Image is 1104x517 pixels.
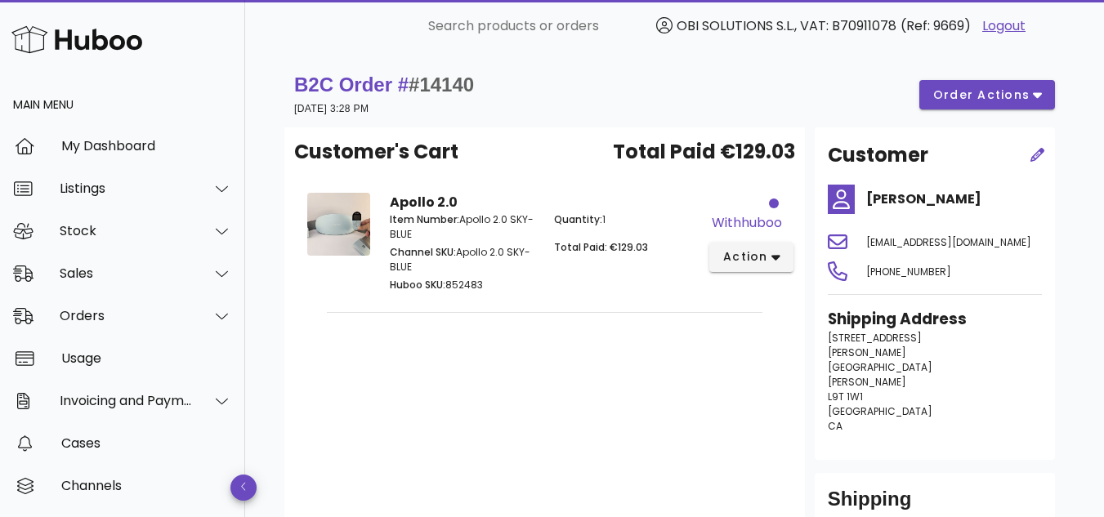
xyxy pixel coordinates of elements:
span: Quantity: [554,212,602,226]
p: Apollo 2.0 SKY-BLUE [390,212,535,242]
a: Logout [982,16,1026,36]
img: Huboo Logo [11,22,142,57]
strong: Apollo 2.0 [390,193,458,212]
div: withhuboo [712,213,782,233]
img: Product Image [307,193,370,256]
div: Orders [60,308,193,323]
h3: Shipping Address [828,308,1042,331]
span: Total Paid €129.03 [613,137,795,167]
span: [PERSON_NAME] [828,345,906,359]
span: [STREET_ADDRESS] [828,331,922,345]
span: Channel SKU: [390,245,456,259]
strong: B2C Order # [294,74,474,96]
div: Invoicing and Payments [60,393,193,408]
div: Sales [60,265,193,281]
span: (Ref: 9669) [901,16,971,35]
span: Huboo SKU: [390,278,445,292]
h2: Customer [828,140,928,170]
div: Listings [60,181,193,196]
p: 852483 [390,278,535,292]
span: #14140 [409,74,474,96]
small: [DATE] 3:28 PM [294,103,369,114]
span: [GEOGRAPHIC_DATA] [828,360,932,374]
span: Item Number: [390,212,459,226]
span: OBI SOLUTIONS S.L., VAT: B70911078 [677,16,896,35]
span: Total Paid: €129.03 [554,240,648,254]
div: Channels [61,478,232,493]
div: My Dashboard [61,138,232,154]
div: Usage [61,350,232,366]
span: Customer's Cart [294,137,458,167]
span: [PHONE_NUMBER] [866,265,951,279]
p: 1 [554,212,699,227]
span: [PERSON_NAME] [828,375,906,389]
button: order actions [919,80,1055,109]
div: Stock [60,223,193,238]
button: action [709,243,793,272]
h4: [PERSON_NAME] [866,189,1042,209]
span: [EMAIL_ADDRESS][DOMAIN_NAME] [866,235,1031,249]
span: L9T 1W1 [828,390,863,403]
span: CA [828,419,843,433]
div: Cases [61,435,232,451]
span: [GEOGRAPHIC_DATA] [828,404,932,418]
span: order actions [932,87,1030,104]
p: Apollo 2.0 SKY-BLUE [390,245,535,274]
span: action [722,248,768,265]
